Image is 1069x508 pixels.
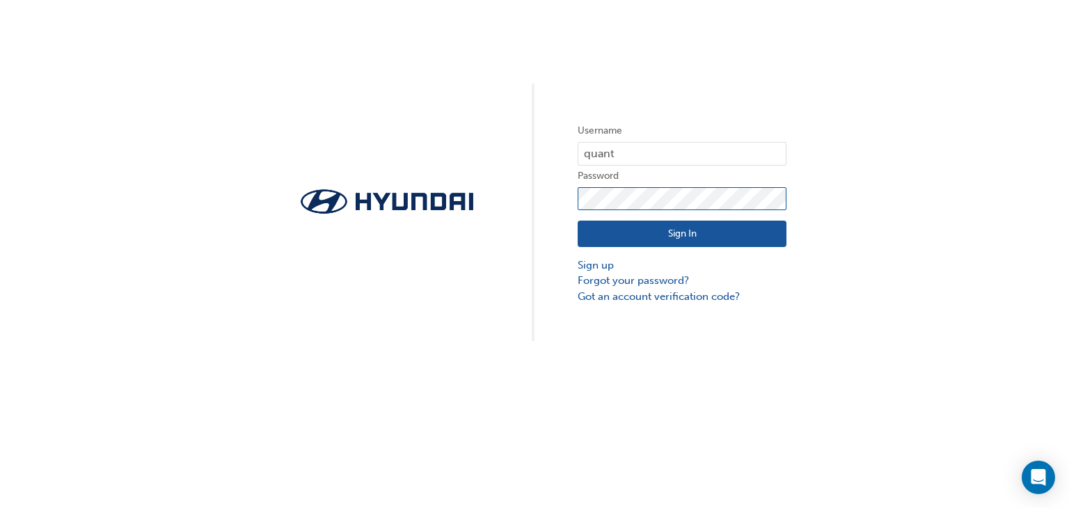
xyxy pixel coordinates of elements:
a: Got an account verification code? [578,289,786,305]
div: Open Intercom Messenger [1022,461,1055,494]
label: Password [578,168,786,184]
label: Username [578,122,786,139]
img: Trak [283,185,491,218]
button: Sign In [578,221,786,247]
input: Username [578,142,786,166]
a: Sign up [578,257,786,273]
a: Forgot your password? [578,273,786,289]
